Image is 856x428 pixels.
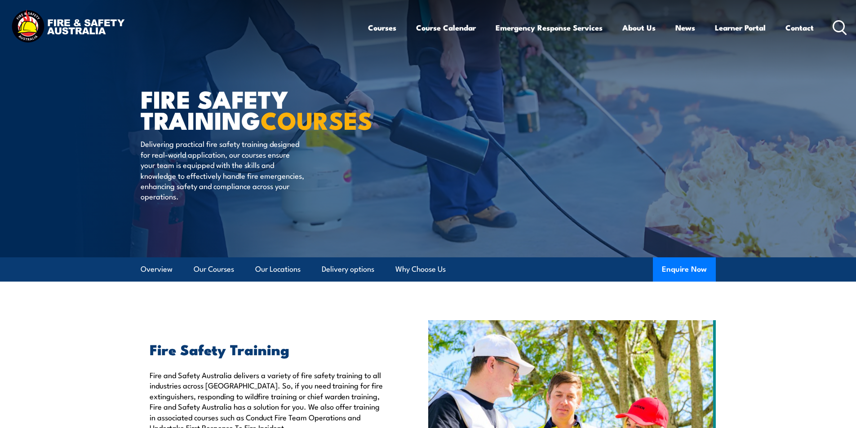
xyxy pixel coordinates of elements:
a: Delivery options [322,257,374,281]
a: Contact [785,16,814,40]
a: Courses [368,16,396,40]
button: Enquire Now [653,257,716,282]
h1: FIRE SAFETY TRAINING [141,88,363,130]
strong: COURSES [261,101,373,138]
a: Emergency Response Services [496,16,603,40]
a: Why Choose Us [395,257,446,281]
h2: Fire Safety Training [150,343,387,355]
a: News [675,16,695,40]
a: Learner Portal [715,16,766,40]
a: About Us [622,16,656,40]
a: Our Courses [194,257,234,281]
a: Our Locations [255,257,301,281]
p: Delivering practical fire safety training designed for real-world application, our courses ensure... [141,138,305,201]
a: Course Calendar [416,16,476,40]
a: Overview [141,257,173,281]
